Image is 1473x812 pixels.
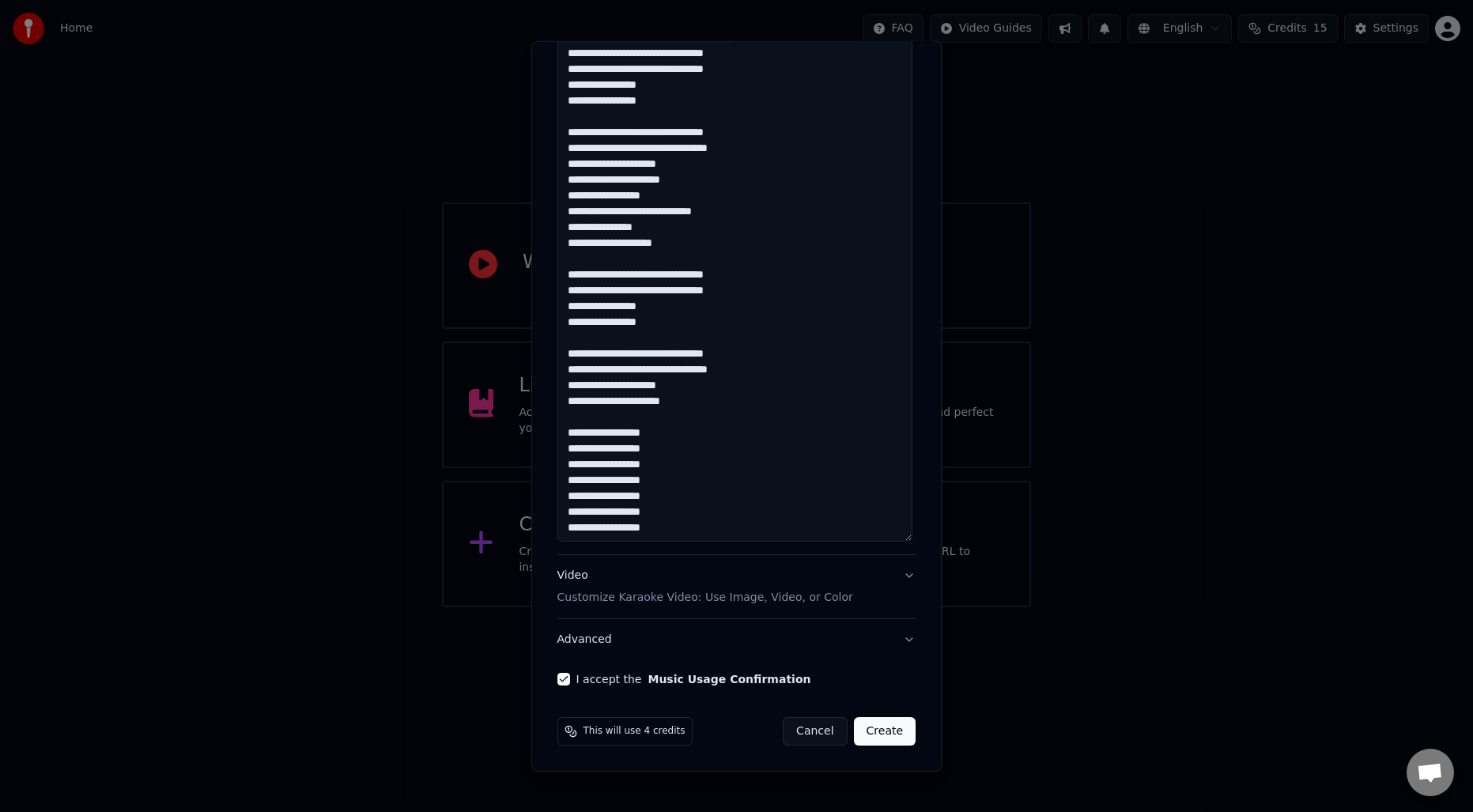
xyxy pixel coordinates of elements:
button: Advanced [557,619,916,660]
span: This will use 4 credits [584,725,686,738]
button: VideoCustomize Karaoke Video: Use Image, Video, or Color [557,555,916,618]
label: I accept the [576,674,811,685]
div: Video [557,568,853,606]
p: Customize Karaoke Video: Use Image, Video, or Color [557,590,853,606]
button: Cancel [783,717,847,746]
button: Create [854,717,916,746]
button: I accept the [648,674,811,685]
